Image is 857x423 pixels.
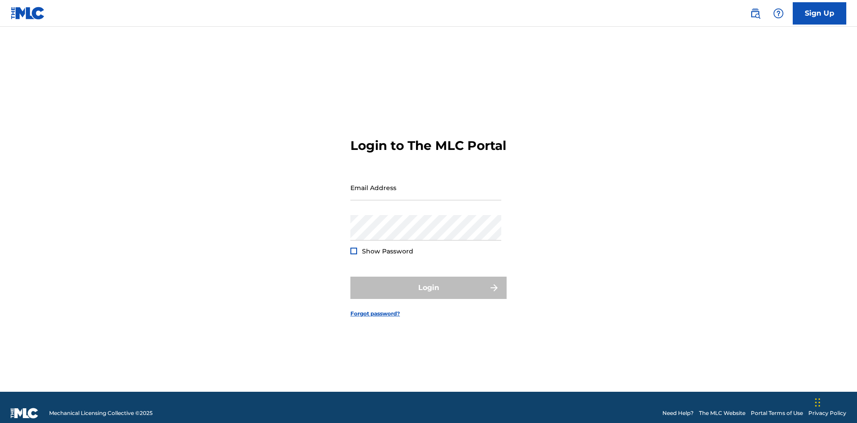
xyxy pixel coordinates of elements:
[815,389,820,416] div: Drag
[751,409,803,417] a: Portal Terms of Use
[773,8,784,19] img: help
[750,8,761,19] img: search
[350,138,506,153] h3: Login to The MLC Portal
[11,408,38,419] img: logo
[699,409,745,417] a: The MLC Website
[808,409,846,417] a: Privacy Policy
[812,380,857,423] iframe: Chat Widget
[793,2,846,25] a: Sign Up
[11,7,45,20] img: MLC Logo
[746,4,764,22] a: Public Search
[49,409,153,417] span: Mechanical Licensing Collective © 2025
[770,4,787,22] div: Help
[362,247,413,255] span: Show Password
[350,310,400,318] a: Forgot password?
[662,409,694,417] a: Need Help?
